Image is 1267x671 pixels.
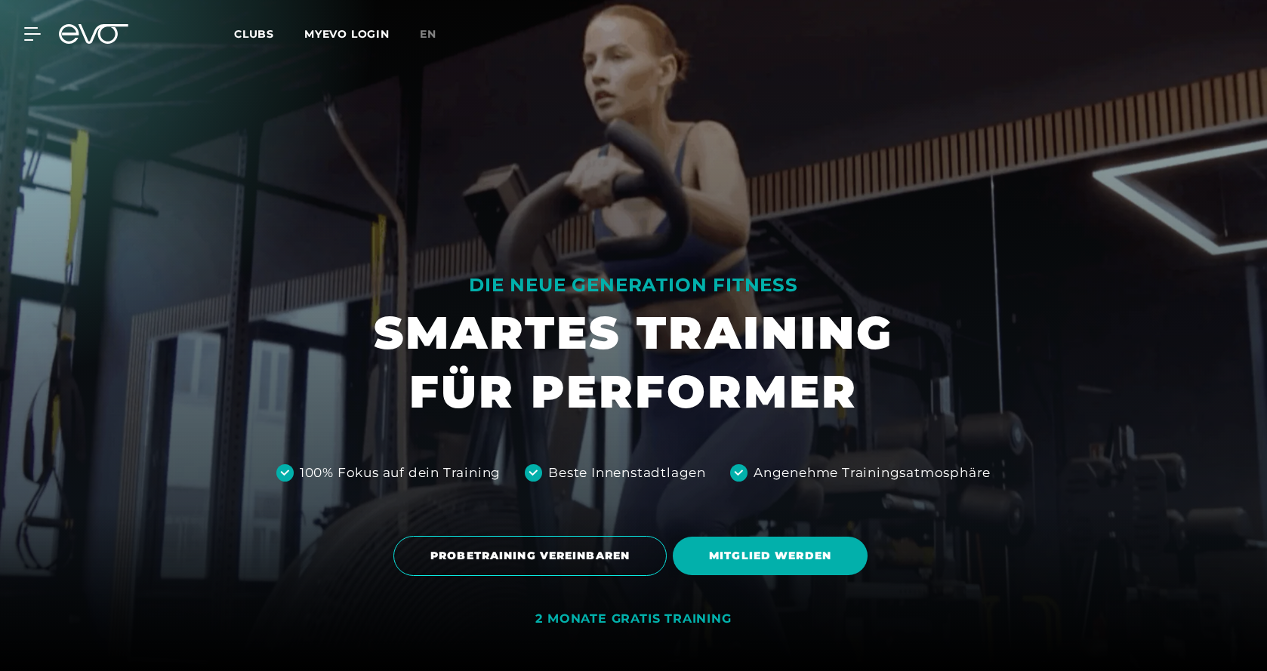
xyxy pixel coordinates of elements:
[754,463,991,483] div: Angenehme Trainingsatmosphäre
[420,26,455,43] a: en
[420,27,436,41] span: en
[374,273,893,297] div: DIE NEUE GENERATION FITNESS
[234,27,274,41] span: Clubs
[300,463,501,483] div: 100% Fokus auf dein Training
[234,26,304,41] a: Clubs
[535,611,731,627] div: 2 MONATE GRATIS TRAINING
[430,548,630,564] span: PROBETRAINING VEREINBAREN
[374,303,893,421] h1: SMARTES TRAINING FÜR PERFORMER
[709,548,831,564] span: MITGLIED WERDEN
[393,525,673,587] a: PROBETRAINING VEREINBAREN
[304,27,390,41] a: MYEVO LOGIN
[673,525,874,586] a: MITGLIED WERDEN
[548,463,706,483] div: Beste Innenstadtlagen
